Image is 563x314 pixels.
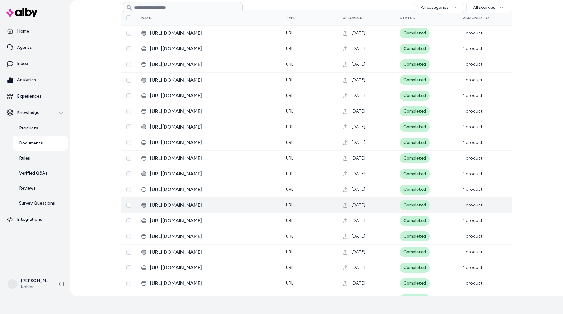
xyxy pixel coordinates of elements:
[126,124,131,129] button: Select row
[400,75,430,85] div: Completed
[126,250,131,255] button: Select row
[19,185,36,191] p: Reviews
[3,24,68,39] a: Home
[150,280,276,287] span: [URL][DOMAIN_NAME]
[13,136,68,151] a: Documents
[400,278,430,288] div: Completed
[352,280,365,286] span: [DATE]
[466,2,510,13] button: All sources
[463,62,483,67] span: 1 product
[286,171,293,176] span: URL
[343,16,363,20] span: Uploaded
[17,216,42,223] p: Integrations
[141,201,276,209] div: K-40046-1FNC_spec_US-CA_Kohler_en/.pdf
[141,248,276,256] div: K-37925_spec_US-CA_Kohler_en/.pdf
[4,274,54,294] button: J[PERSON_NAME]Kohler
[17,109,39,116] p: Knowledge
[150,217,276,225] span: [URL][DOMAIN_NAME]
[400,16,415,20] span: Status
[141,15,188,20] div: Name
[352,30,365,36] span: [DATE]
[463,171,483,176] span: 1 product
[17,61,28,67] p: Inbox
[141,170,276,178] div: K-39951-0FNC_spec_US-CA_Kohler_en/.pdf
[19,170,48,176] p: Verified Q&As
[13,166,68,181] a: Verified Q&As
[126,234,131,239] button: Select row
[463,109,483,114] span: 1 product
[150,29,276,37] span: [URL][DOMAIN_NAME]
[352,124,365,130] span: [DATE]
[141,92,276,99] div: K-39950-1FNC_spec_US-CA_Kohler_en/.pdf
[352,233,365,240] span: [DATE]
[286,202,293,208] span: URL
[126,46,131,51] button: Select row
[150,248,276,256] span: [URL][DOMAIN_NAME]
[463,187,483,192] span: 1 product
[400,294,430,304] div: Completed
[3,56,68,71] a: Inbox
[150,201,276,209] span: [URL][DOMAIN_NAME]
[286,93,293,98] span: URL
[126,265,131,270] button: Select row
[286,281,293,286] span: URL
[150,154,276,162] span: [URL][DOMAIN_NAME]
[352,171,365,177] span: [DATE]
[286,234,293,239] span: URL
[19,140,43,146] p: Documents
[421,4,449,11] span: All categories
[126,281,131,286] button: Select row
[150,92,276,99] span: [URL][DOMAIN_NAME]
[126,31,131,36] button: Select row
[150,264,276,271] span: [URL][DOMAIN_NAME]
[286,124,293,129] span: URL
[400,263,430,273] div: Completed
[150,108,276,115] span: [URL][DOMAIN_NAME]
[141,217,276,225] div: K-40045-1FNC_spec_US-CA_Kohler_en/.pdf
[463,30,483,36] span: 1 product
[17,44,32,51] p: Agents
[414,2,464,13] button: All categories
[286,155,293,161] span: URL
[352,139,365,146] span: [DATE]
[141,108,276,115] div: K-39963-0FNC_spec_US-CA_Kohler_en/.pdf
[150,123,276,131] span: [URL][DOMAIN_NAME]
[141,295,276,303] div: K-40044-1FNC_spec_US-CA_Kohler_en/.pdf
[286,187,293,192] span: URL
[473,4,495,11] span: All sources
[8,279,18,289] span: J
[126,78,131,83] button: Select row
[352,186,365,193] span: [DATE]
[141,280,276,287] div: K-39951-1FNC_spec_US-CA_Kohler_en/.pdf
[400,247,430,257] div: Completed
[150,45,276,53] span: [URL][DOMAIN_NAME]
[352,77,365,83] span: [DATE]
[463,234,483,239] span: 1 product
[463,249,483,255] span: 1 product
[352,202,365,208] span: [DATE]
[286,77,293,83] span: URL
[400,28,430,38] div: Completed
[150,170,276,178] span: [URL][DOMAIN_NAME]
[463,46,483,51] span: 1 product
[141,139,276,146] div: K-37915-PAP_spec_US-CA_Kohler_en/.pdf
[141,264,276,271] div: K-38440-0FNC_spec_US-CA_Kohler_en/.pdf
[463,140,483,145] span: 1 product
[126,296,131,301] button: Select row
[352,218,365,224] span: [DATE]
[352,93,365,99] span: [DATE]
[400,169,430,179] div: Completed
[6,8,38,17] img: alby Logo
[352,155,365,161] span: [DATE]
[21,284,49,290] span: Kohler
[400,185,430,195] div: Completed
[141,76,276,84] div: K-37923-WAL_spec_US-CA_Kohler_en/.pdf
[3,212,68,227] a: Integrations
[400,216,430,226] div: Completed
[400,106,430,116] div: Completed
[463,202,483,208] span: 1 product
[126,93,131,98] button: Select row
[150,76,276,84] span: [URL][DOMAIN_NAME]
[3,105,68,120] button: Knowledge
[126,140,131,145] button: Select row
